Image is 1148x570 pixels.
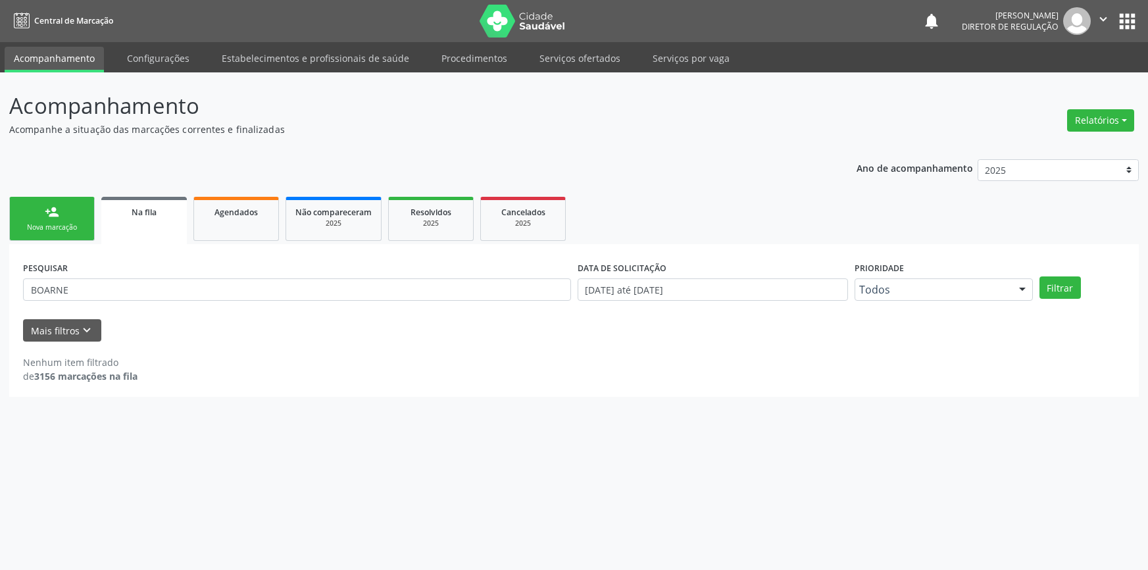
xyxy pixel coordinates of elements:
[19,222,85,232] div: Nova marcação
[118,47,199,70] a: Configurações
[9,122,800,136] p: Acompanhe a situação das marcações correntes e finalizadas
[859,283,1006,296] span: Todos
[295,219,372,228] div: 2025
[857,159,973,176] p: Ano de acompanhamento
[962,21,1059,32] span: Diretor de regulação
[34,370,137,382] strong: 3156 marcações na fila
[501,207,545,218] span: Cancelados
[578,258,666,278] label: DATA DE SOLICITAÇÃO
[23,258,68,278] label: PESQUISAR
[1096,12,1111,26] i: 
[1116,10,1139,33] button: apps
[23,355,137,369] div: Nenhum item filtrado
[432,47,516,70] a: Procedimentos
[132,207,157,218] span: Na fila
[23,369,137,383] div: de
[962,10,1059,21] div: [PERSON_NAME]
[490,219,556,228] div: 2025
[855,258,904,278] label: Prioridade
[5,47,104,72] a: Acompanhamento
[1063,7,1091,35] img: img
[578,278,848,301] input: Selecione um intervalo
[34,15,113,26] span: Central de Marcação
[411,207,451,218] span: Resolvidos
[295,207,372,218] span: Não compareceram
[23,319,101,342] button: Mais filtroskeyboard_arrow_down
[1039,276,1081,299] button: Filtrar
[530,47,630,70] a: Serviços ofertados
[80,323,94,338] i: keyboard_arrow_down
[922,12,941,30] button: notifications
[212,47,418,70] a: Estabelecimentos e profissionais de saúde
[9,10,113,32] a: Central de Marcação
[9,90,800,122] p: Acompanhamento
[45,205,59,219] div: person_add
[643,47,739,70] a: Serviços por vaga
[23,278,571,301] input: Nome, CNS
[214,207,258,218] span: Agendados
[1067,109,1134,132] button: Relatórios
[1091,7,1116,35] button: 
[398,219,464,228] div: 2025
